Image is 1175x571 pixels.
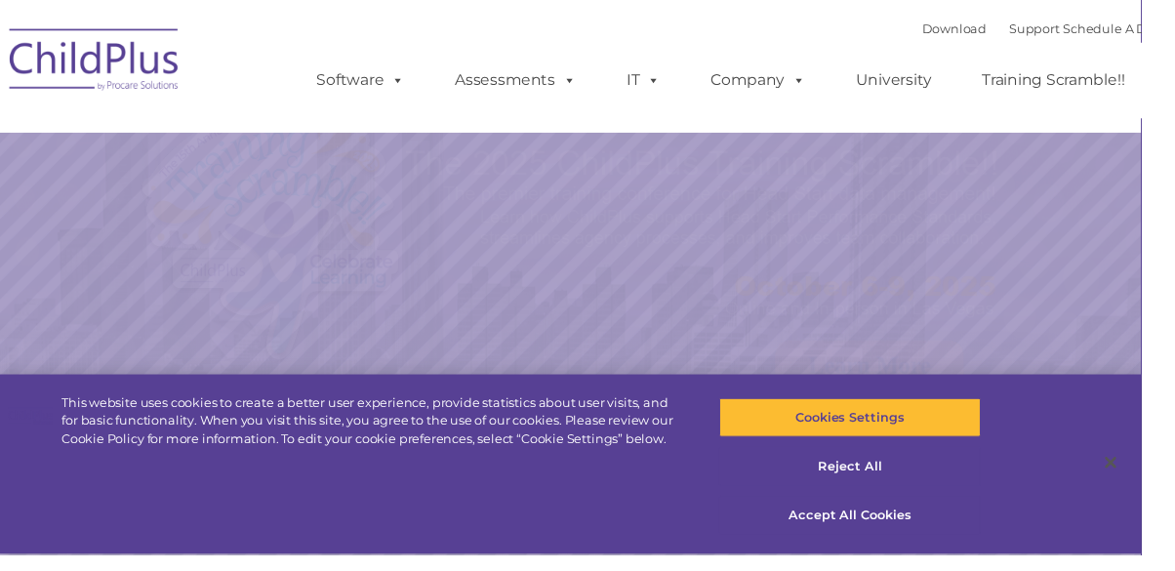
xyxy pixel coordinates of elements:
[741,461,1011,502] button: Reject All
[626,63,700,102] a: IT
[1039,21,1091,37] a: Support
[63,405,705,463] div: This website uses cookies to create a better user experience, provide statistics about user visit...
[741,410,1011,451] button: Cookies Settings
[862,63,979,102] a: University
[1122,455,1165,498] button: Close
[712,63,849,102] a: Company
[950,21,1016,37] a: Download
[306,63,436,102] a: Software
[741,510,1011,551] button: Accept All Cookies
[449,63,613,102] a: Assessments
[798,350,993,402] a: Learn More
